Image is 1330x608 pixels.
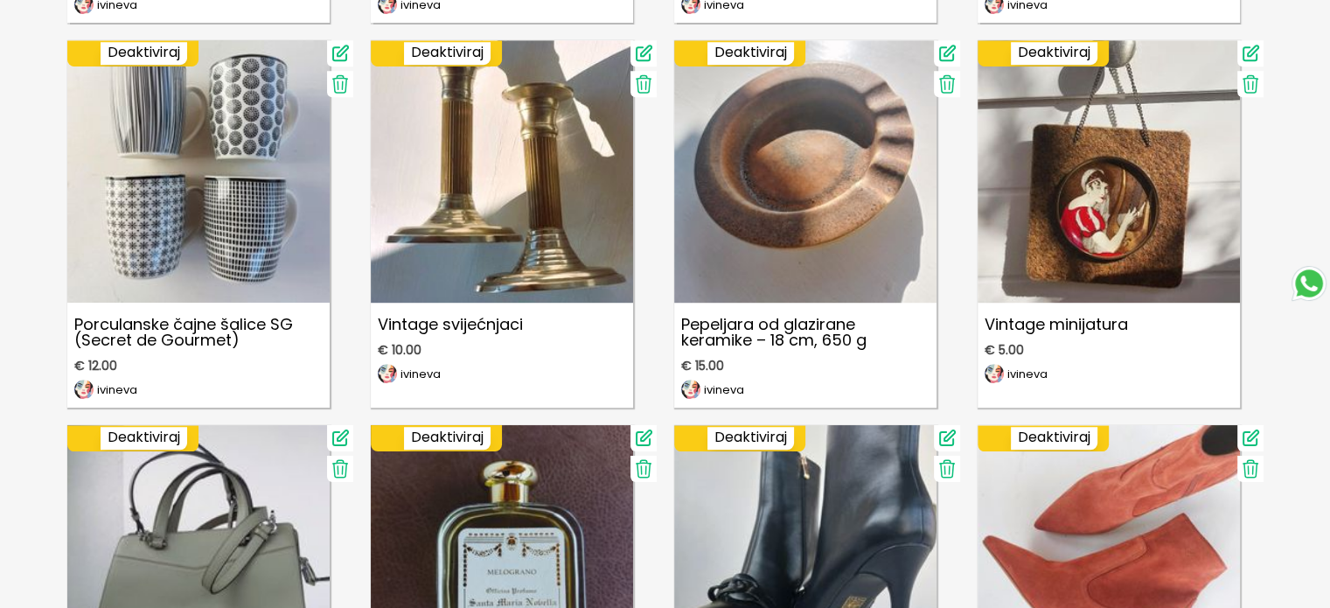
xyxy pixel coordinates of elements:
p: Vintage minijatura [978,310,1240,339]
span: € 5.00 [985,343,1024,357]
span: € 15.00 [681,359,724,373]
span: € 12.00 [74,359,117,373]
a: Vintage svijećnjaciVintage svijećnjaci€ 10.00imageivineva [371,40,633,408]
a: Pepeljara od glazirane keramike – 18 cm, 650 gPepeljara od glazirane keramike – 18 cm, 650 g€ 15.... [674,40,937,408]
img: image [74,380,94,399]
img: Pepeljara od glazirane keramike – 18 cm, 650 g [674,40,937,303]
a: Vintage minijaturaVintage minijatura€ 5.00imageivineva [978,40,1240,408]
p: Vintage svijećnjaci [371,310,633,339]
p: ivineva [97,384,137,395]
p: ivineva [400,368,441,380]
p: ivineva [704,384,744,395]
p: Pepeljara od glazirane keramike – 18 cm, 650 g [674,310,937,355]
p: Porculanske čajne šalice SG (Secret de Gourmet) [67,310,330,355]
img: image [681,380,700,399]
a: Porculanske čajne šalice SG (Secret de Gourmet)Porculanske čajne šalice SG (Secret de Gourmet)€ 1... [67,40,330,408]
span: € 10.00 [378,343,421,357]
img: Vintage minijatura [978,40,1240,303]
img: Porculanske čajne šalice SG (Secret de Gourmet) [67,40,330,303]
img: image [378,364,397,383]
img: image [985,364,1004,383]
p: ivineva [1007,368,1048,380]
img: Vintage svijećnjaci [371,40,633,303]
